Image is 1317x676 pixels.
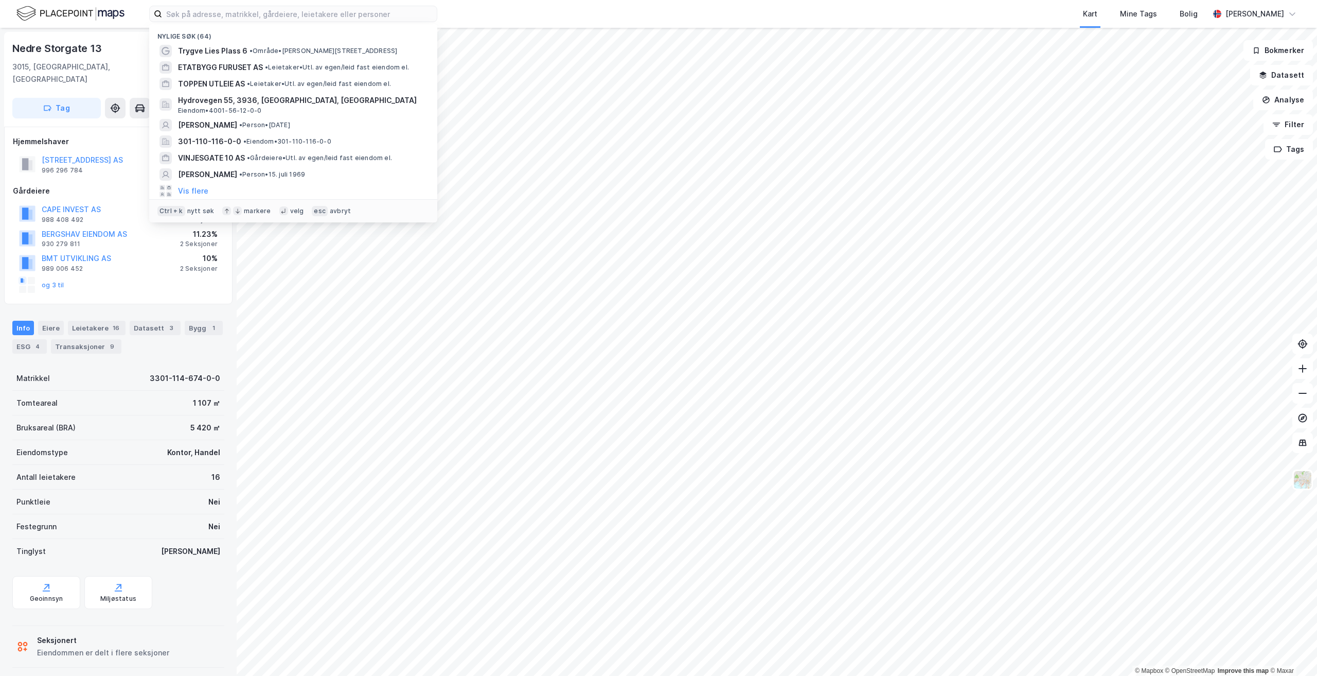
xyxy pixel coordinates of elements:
div: Kart [1083,8,1097,20]
div: 10% [180,252,218,265]
button: Tags [1265,139,1313,160]
span: • [250,47,253,55]
span: • [239,170,242,178]
div: avbryt [330,207,351,215]
div: 4 [32,341,43,352]
div: Eiere [38,321,64,335]
div: Hjemmelshaver [13,135,224,148]
input: Søk på adresse, matrikkel, gårdeiere, leietakere eller personer [162,6,437,22]
div: 3301-114-674-0-0 [150,372,220,385]
a: Improve this map [1218,667,1269,674]
div: Transaksjoner [51,339,121,354]
img: Z [1293,470,1312,490]
div: Antall leietakere [16,471,76,483]
div: 1 107 ㎡ [193,397,220,409]
div: Miljøstatus [100,595,136,603]
span: Leietaker • Utl. av egen/leid fast eiendom el. [265,63,409,72]
span: Leietaker • Utl. av egen/leid fast eiendom el. [247,80,391,88]
a: Mapbox [1135,667,1163,674]
div: Nei [208,496,220,508]
span: • [239,121,242,129]
button: Datasett [1250,65,1313,85]
span: Område • [PERSON_NAME][STREET_ADDRESS] [250,47,397,55]
div: Datasett [130,321,181,335]
div: 2 Seksjoner [180,265,218,273]
span: • [243,137,246,145]
div: Geoinnsyn [30,595,63,603]
div: 930 279 811 [42,240,80,248]
div: 5 420 ㎡ [190,422,220,434]
div: 16 [111,323,121,333]
div: 11.23% [180,228,218,240]
div: Nylige søk (64) [149,24,437,43]
div: 1 [208,323,219,333]
span: VINJESGATE 10 AS [178,152,245,164]
div: Seksjonert [37,634,169,647]
button: Analyse [1253,90,1313,110]
div: 996 296 784 [42,166,83,175]
div: Eiendomstype [16,446,68,459]
span: Trygve Lies Plass 6 [178,45,247,57]
div: 9 [107,341,117,352]
div: Gårdeiere [13,185,224,197]
span: TOPPEN UTLEIE AS [178,78,245,90]
div: [PERSON_NAME] [161,545,220,558]
div: Kontrollprogram for chat [1266,627,1317,676]
div: Leietakere [68,321,126,335]
img: logo.f888ab2527a4732fd821a326f86c7f29.svg [16,5,124,23]
span: Hydrovegen 55, 3936, [GEOGRAPHIC_DATA], [GEOGRAPHIC_DATA] [178,94,425,107]
div: nytt søk [187,207,215,215]
div: Bolig [1180,8,1198,20]
span: [PERSON_NAME] [178,119,237,131]
span: 301-110-116-0-0 [178,135,241,148]
div: Bygg [185,321,223,335]
span: Eiendom • 301-110-116-0-0 [243,137,331,146]
div: Mine Tags [1120,8,1157,20]
div: Punktleie [16,496,50,508]
div: 16 [211,471,220,483]
div: Nei [208,521,220,533]
div: Nedre Storgate 13 [12,40,104,57]
a: OpenStreetMap [1165,667,1215,674]
iframe: Chat Widget [1266,627,1317,676]
button: Filter [1263,114,1313,135]
span: Person • 15. juli 1969 [239,170,305,179]
button: Vis flere [178,185,208,197]
div: Tomteareal [16,397,58,409]
span: • [247,154,250,162]
div: Matrikkel [16,372,50,385]
button: Tag [12,98,101,118]
div: velg [290,207,304,215]
div: 988 408 492 [42,216,83,224]
span: Gårdeiere • Utl. av egen/leid fast eiendom el. [247,154,392,162]
div: 2 Seksjoner [180,240,218,248]
span: • [247,80,250,88]
div: markere [244,207,271,215]
div: Eiendommen er delt i flere seksjoner [37,647,169,659]
span: Eiendom • 4001-56-12-0-0 [178,107,261,115]
div: Ctrl + k [157,206,185,216]
div: Info [12,321,34,335]
div: ESG [12,339,47,354]
span: [PERSON_NAME] [178,168,237,181]
div: 3015, [GEOGRAPHIC_DATA], [GEOGRAPHIC_DATA] [12,61,165,85]
div: [PERSON_NAME] [1225,8,1284,20]
span: Person • [DATE] [239,121,290,129]
span: • [265,63,268,71]
div: Kontor, Handel [167,446,220,459]
div: esc [312,206,328,216]
button: Bokmerker [1243,40,1313,61]
div: Festegrunn [16,521,57,533]
div: 3 [166,323,176,333]
div: Tinglyst [16,545,46,558]
div: Bruksareal (BRA) [16,422,76,434]
span: ETATBYGG FURUSET AS [178,61,263,74]
div: 989 006 452 [42,265,83,273]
